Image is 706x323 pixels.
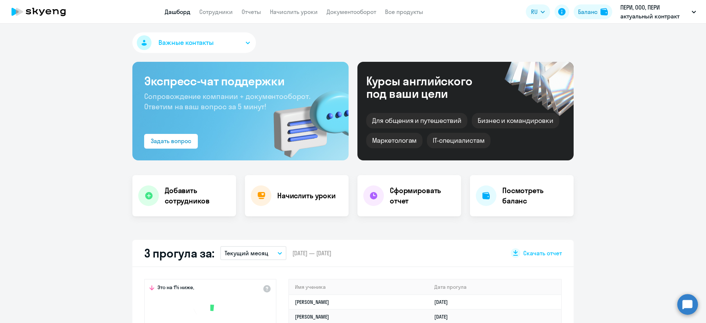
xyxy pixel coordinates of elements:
[220,246,286,260] button: Текущий месяц
[151,136,191,145] div: Задать вопрос
[390,185,455,206] h4: Сформировать отчет
[472,113,559,128] div: Бизнес и командировки
[165,185,230,206] h4: Добавить сотрудников
[427,133,490,148] div: IT-специалистам
[600,8,608,15] img: balance
[574,4,612,19] button: Балансbalance
[617,3,700,21] button: ПЕРИ, ООО, ПЕРИ актуальный контракт
[292,249,331,257] span: [DATE] — [DATE]
[385,8,423,15] a: Все продукты
[263,78,349,160] img: bg-img
[523,249,562,257] span: Скачать отчет
[366,75,492,100] div: Курсы английского под ваши цели
[434,313,454,320] a: [DATE]
[277,191,336,201] h4: Начислить уроки
[144,134,198,149] button: Задать вопрос
[144,74,337,88] h3: Экспресс-чат поддержки
[434,299,454,305] a: [DATE]
[144,92,310,111] span: Сопровождение компании + документооборот. Ответим на ваш вопрос за 5 минут!
[242,8,261,15] a: Отчеты
[428,280,561,295] th: Дата прогула
[289,280,428,295] th: Имя ученика
[158,38,214,47] span: Важные контакты
[578,7,598,16] div: Баланс
[526,4,550,19] button: RU
[366,133,422,148] div: Маркетологам
[144,246,214,260] h2: 3 прогула за:
[295,313,329,320] a: [PERSON_NAME]
[366,113,467,128] div: Для общения и путешествий
[199,8,233,15] a: Сотрудники
[295,299,329,305] a: [PERSON_NAME]
[165,8,190,15] a: Дашборд
[327,8,376,15] a: Документооборот
[270,8,318,15] a: Начислить уроки
[531,7,538,16] span: RU
[157,284,194,293] span: Это на 1% ниже,
[502,185,568,206] h4: Посмотреть баланс
[225,249,268,258] p: Текущий месяц
[132,32,256,53] button: Важные контакты
[620,3,689,21] p: ПЕРИ, ООО, ПЕРИ актуальный контракт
